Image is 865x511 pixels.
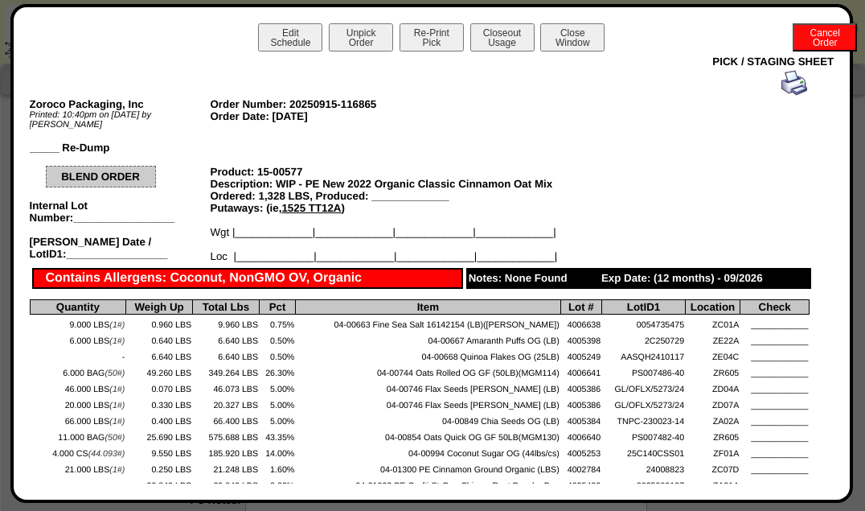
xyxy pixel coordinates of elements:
td: 39.840 LBS [126,476,193,492]
img: print.gif [781,70,807,96]
th: Check [740,300,810,315]
div: Printed: 10:40pm on [DATE] by [PERSON_NAME] [30,110,211,130]
td: 6.000 LBS [30,331,126,347]
td: 46.073 LBS [192,379,259,395]
td: 0.070 LBS [126,379,193,395]
td: - [30,476,126,492]
td: 39.840 LBS [192,476,259,492]
td: GL/OFLX/5273/24 [602,379,686,395]
span: (1#) [109,385,125,394]
div: BLEND ORDER [46,166,156,188]
td: ZC07D [685,459,740,476]
td: 4005386 [560,379,601,395]
td: 20.000 LBS [30,395,126,411]
td: 14.00% [259,443,295,459]
td: 66.000 LBS [30,411,126,427]
div: PICK / STAGING SHEET [30,56,834,68]
td: 4006640 [560,427,601,443]
td: 21.248 LBS [192,459,259,476]
td: ____________ [740,347,810,363]
td: 185.920 LBS [192,443,259,459]
td: ZD07A [685,395,740,411]
div: Contains Allergens: Coconut, NonGMO OV, Organic [32,268,464,289]
td: 6.640 LBS [192,331,259,347]
td: 43.35% [259,427,295,443]
td: ____________ [740,459,810,476]
td: - [30,347,126,363]
td: 04-00849 Chia Seeds OG (LB) [296,411,560,427]
div: Order Date: [DATE] [211,110,613,122]
td: 04-01303 PE Orafti St-Gen Chicory Root Powder Ben [296,476,560,492]
div: Order Number: 20250915-116865 [211,98,613,110]
button: CloseWindow [540,23,605,52]
td: 26.30% [259,363,295,379]
span: (1#) [109,417,125,427]
div: Notes: None Found [466,268,601,289]
td: 0.960 LBS [126,315,193,331]
td: 04-00994 Coconut Sugar OG (44lbs/cs) [296,443,560,459]
div: Product: 15-00577 [211,166,613,178]
td: 11.000 BAG [30,427,126,443]
td: 0.400 LBS [126,411,193,427]
td: ZF01A [685,443,740,459]
td: 3.00% [259,476,295,492]
td: ZE04C [685,347,740,363]
td: ____________ [740,476,810,492]
span: (50#) [105,433,125,443]
th: Weigh Up [126,300,193,315]
td: ZE22A [685,331,740,347]
td: 21.000 LBS [30,459,126,476]
td: 04-00746 Flax Seeds [PERSON_NAME] (LB) [296,379,560,395]
span: (50#) [105,369,125,378]
td: PS007482-40 [602,427,686,443]
span: (1#) [109,401,125,410]
div: Description: WIP - PE New 2022 Organic Classic Cinnamon Oat Mix [211,178,613,190]
td: 0.50% [259,331,295,347]
td: ZA02A [685,411,740,427]
td: ZR605 [685,363,740,379]
span: (1#) [109,336,125,346]
button: EditSchedule [258,23,322,52]
span: (1#) [109,320,125,330]
td: 24008823 [602,459,686,476]
td: 0.75% [259,315,295,331]
td: ____________ [740,443,810,459]
td: 5.00% [259,411,295,427]
td: PS007486-40 [602,363,686,379]
td: 04-00854 Oats Quick OG GF 50LB(MGM130) [296,427,560,443]
td: 0.50% [259,347,295,363]
u: 1525 TT12A [281,202,341,214]
td: 0.250 LBS [126,459,193,476]
th: Location [685,300,740,315]
td: 4002784 [560,459,601,476]
td: AASQH2410117 [602,347,686,363]
td: ____________ [740,427,810,443]
td: 66.400 LBS [192,411,259,427]
td: 4005400 [560,476,601,492]
td: 04-00668 Quinoa Flakes OG (25LB) [296,347,560,363]
div: [PERSON_NAME] Date / LotID1:_________________ [30,236,211,260]
th: Pct [259,300,295,315]
td: 5.00% [259,395,295,411]
td: ____________ [740,315,810,331]
td: ZA01A [685,476,740,492]
div: Exp Date: (12 months) - 09/2026 [599,268,811,289]
td: 4.000 CS [30,443,126,459]
button: CloseoutUsage [470,23,535,52]
td: 0.330 LBS [126,395,193,411]
a: CloseWindow [539,36,606,48]
button: UnpickOrder [329,23,393,52]
td: 04-00744 Oats Rolled OG GF (50LB)(MGM114) [296,363,560,379]
td: ZD04A [685,379,740,395]
td: ____________ [740,411,810,427]
td: 349.264 LBS [192,363,259,379]
td: 49.260 LBS [126,363,193,379]
th: Quantity [30,300,126,315]
div: Ordered: 1,328 LBS, Produced: _____________ [211,190,613,202]
td: 04-00746 Flax Seeds [PERSON_NAME] (LB) [296,395,560,411]
span: (44.093#) [88,449,125,459]
th: Item [296,300,560,315]
td: 575.688 LBS [192,427,259,443]
td: ____________ [740,363,810,379]
td: 04-01300 PE Cinnamon Ground Organic (LBS) [296,459,560,476]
